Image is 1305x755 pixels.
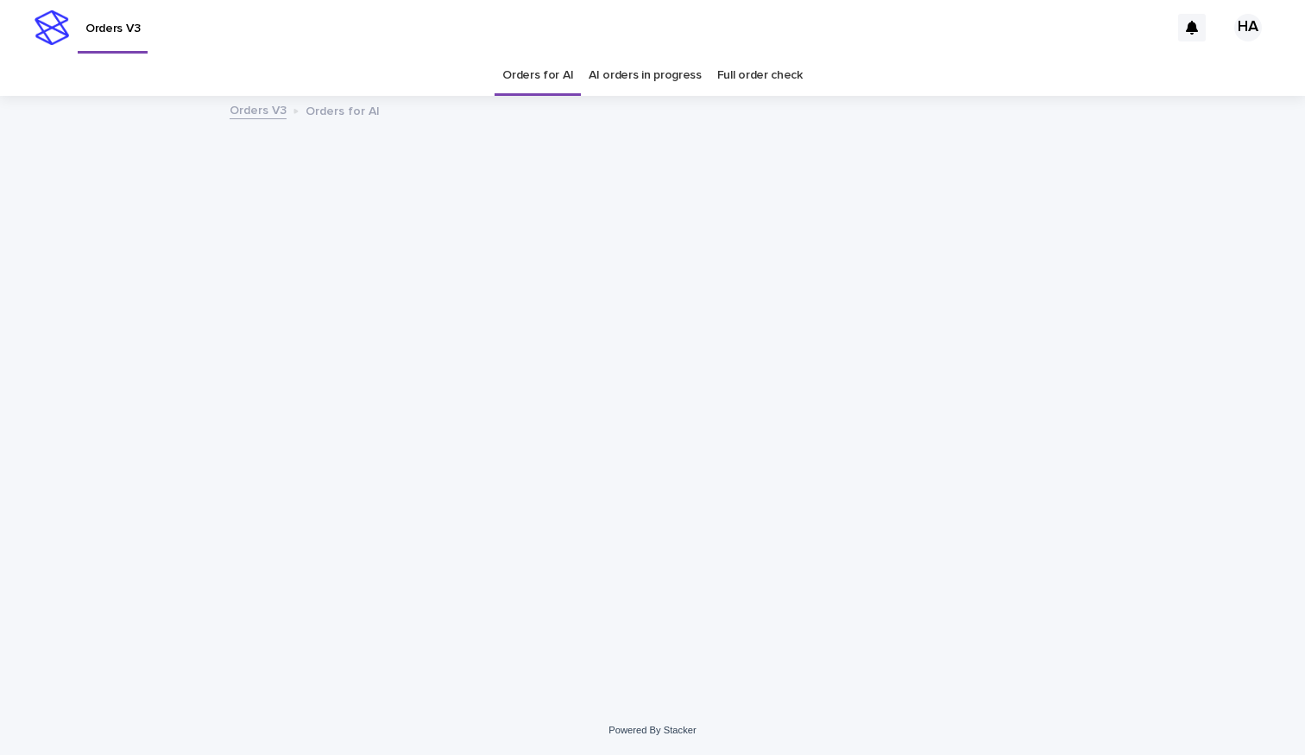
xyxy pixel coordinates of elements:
[589,55,702,96] a: AI orders in progress
[1234,14,1262,41] div: HA
[35,10,69,45] img: stacker-logo-s-only.png
[502,55,573,96] a: Orders for AI
[306,100,380,119] p: Orders for AI
[608,725,696,735] a: Powered By Stacker
[230,99,287,119] a: Orders V3
[717,55,803,96] a: Full order check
